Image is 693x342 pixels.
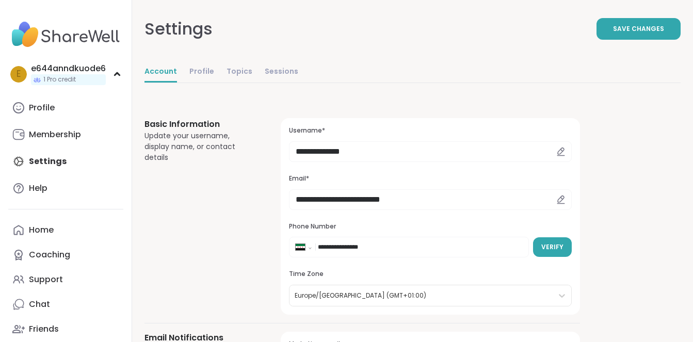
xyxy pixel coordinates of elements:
a: Account [144,62,177,83]
h3: Username* [289,126,572,135]
a: Help [8,176,123,201]
div: e644anndkuode6 [31,63,106,74]
span: e [17,68,21,81]
div: Update your username, display name, or contact details [144,131,256,163]
h3: Basic Information [144,118,256,131]
h3: Phone Number [289,222,572,231]
div: Settings [144,17,213,41]
span: Save Changes [613,24,664,34]
div: Chat [29,299,50,310]
span: Verify [541,242,563,252]
a: Coaching [8,242,123,267]
div: Friends [29,323,59,335]
a: Sessions [265,62,298,83]
img: ShareWell Nav Logo [8,17,123,53]
a: Profile [8,95,123,120]
a: Support [8,267,123,292]
span: 1 Pro credit [43,75,76,84]
div: Coaching [29,249,70,260]
a: Chat [8,292,123,317]
div: Membership [29,129,81,140]
div: Support [29,274,63,285]
button: Save Changes [597,18,681,40]
h3: Email* [289,174,572,183]
a: Friends [8,317,123,341]
a: Topics [227,62,252,83]
a: Profile [189,62,214,83]
div: Profile [29,102,55,113]
a: Membership [8,122,123,147]
button: Verify [533,237,572,257]
div: Help [29,183,47,194]
a: Home [8,218,123,242]
h3: Time Zone [289,270,572,279]
div: Home [29,224,54,236]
